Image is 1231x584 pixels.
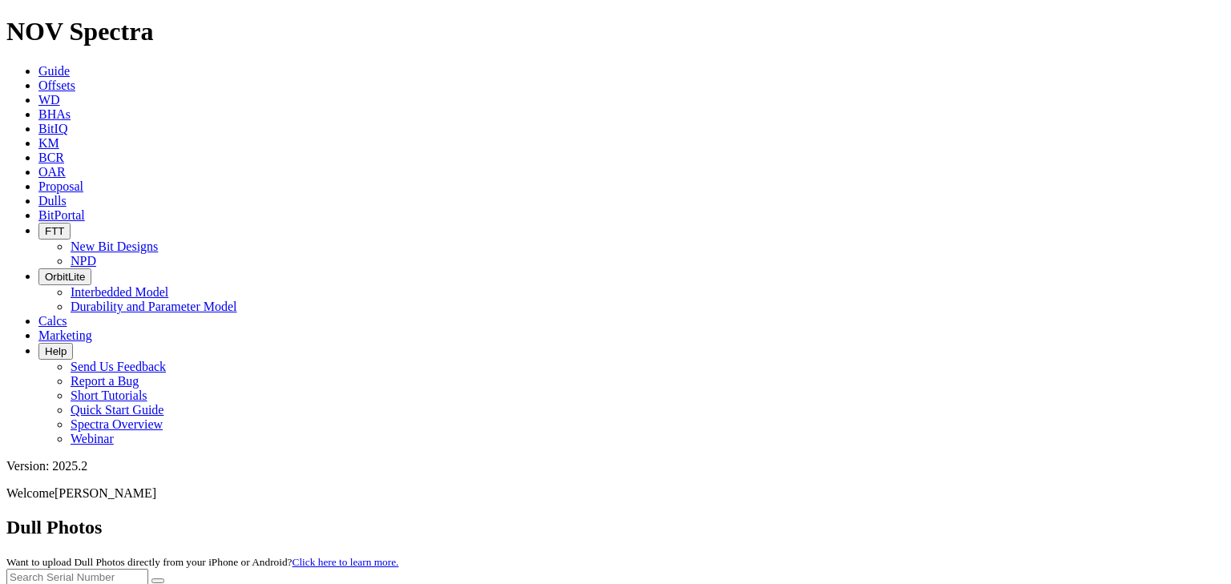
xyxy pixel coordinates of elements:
a: KM [38,136,59,150]
span: FTT [45,225,64,237]
button: Help [38,343,73,360]
a: Guide [38,64,70,78]
a: Offsets [38,79,75,92]
a: Click here to learn more. [293,556,399,568]
a: BitPortal [38,208,85,222]
a: Calcs [38,314,67,328]
a: Send Us Feedback [71,360,166,373]
button: FTT [38,223,71,240]
a: WD [38,93,60,107]
span: OrbitLite [45,271,85,283]
a: Interbedded Model [71,285,168,299]
a: Short Tutorials [71,389,147,402]
a: OAR [38,165,66,179]
a: Durability and Parameter Model [71,300,237,313]
a: NPD [71,254,96,268]
a: Webinar [71,432,114,445]
h2: Dull Photos [6,517,1225,538]
div: Version: 2025.2 [6,459,1225,473]
p: Welcome [6,486,1225,501]
a: Quick Start Guide [71,403,163,417]
button: OrbitLite [38,268,91,285]
a: Marketing [38,328,92,342]
a: BHAs [38,107,71,121]
small: Want to upload Dull Photos directly from your iPhone or Android? [6,556,398,568]
a: Spectra Overview [71,417,163,431]
h1: NOV Spectra [6,17,1225,46]
a: BitIQ [38,122,67,135]
a: Dulls [38,194,67,207]
a: Report a Bug [71,374,139,388]
a: New Bit Designs [71,240,158,253]
span: Help [45,345,67,357]
a: Proposal [38,179,83,193]
a: BCR [38,151,64,164]
span: [PERSON_NAME] [54,486,156,500]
